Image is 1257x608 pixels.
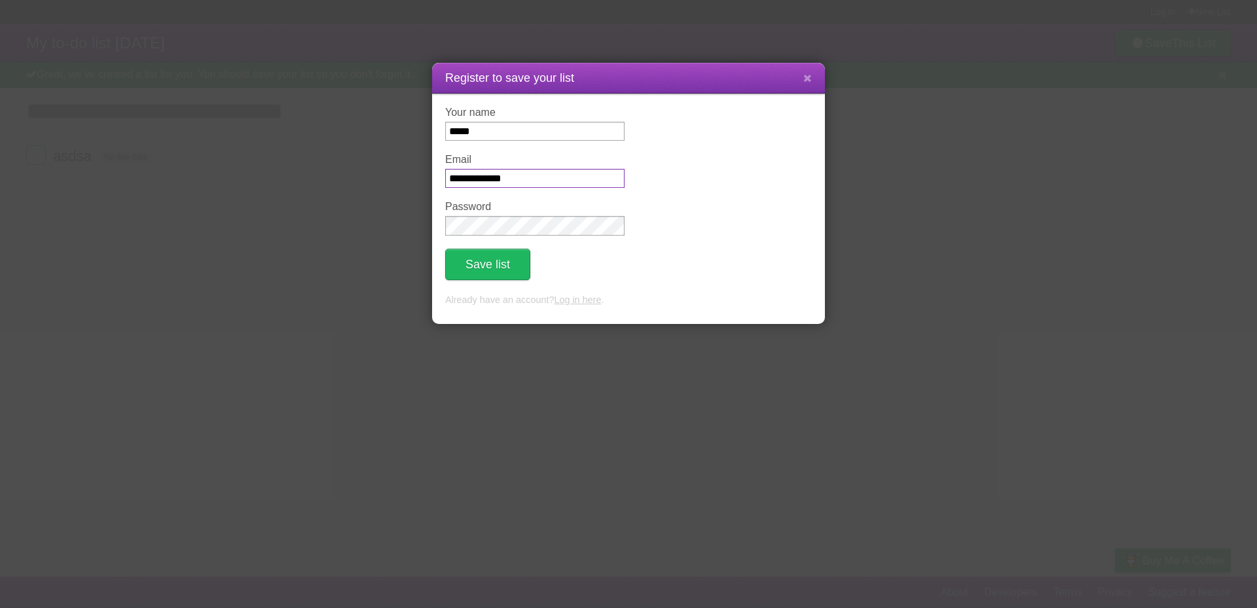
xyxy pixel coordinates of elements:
[445,293,812,308] p: Already have an account? .
[445,107,625,118] label: Your name
[445,69,812,87] h1: Register to save your list
[445,154,625,166] label: Email
[554,295,601,305] a: Log in here
[445,201,625,213] label: Password
[445,249,530,280] button: Save list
